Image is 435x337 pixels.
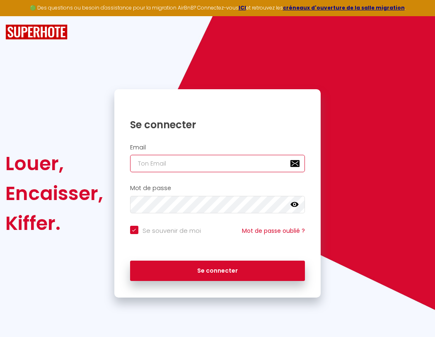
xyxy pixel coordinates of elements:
[5,24,68,40] img: SuperHote logo
[5,149,103,178] div: Louer,
[239,4,246,11] a: ICI
[283,4,405,11] a: créneaux d'ouverture de la salle migration
[130,155,305,172] input: Ton Email
[130,185,305,192] h2: Mot de passe
[130,144,305,151] h2: Email
[130,118,305,131] h1: Se connecter
[5,208,103,238] div: Kiffer.
[5,178,103,208] div: Encaisser,
[7,3,31,28] button: Ouvrir le widget de chat LiveChat
[242,227,305,235] a: Mot de passe oublié ?
[130,261,305,281] button: Se connecter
